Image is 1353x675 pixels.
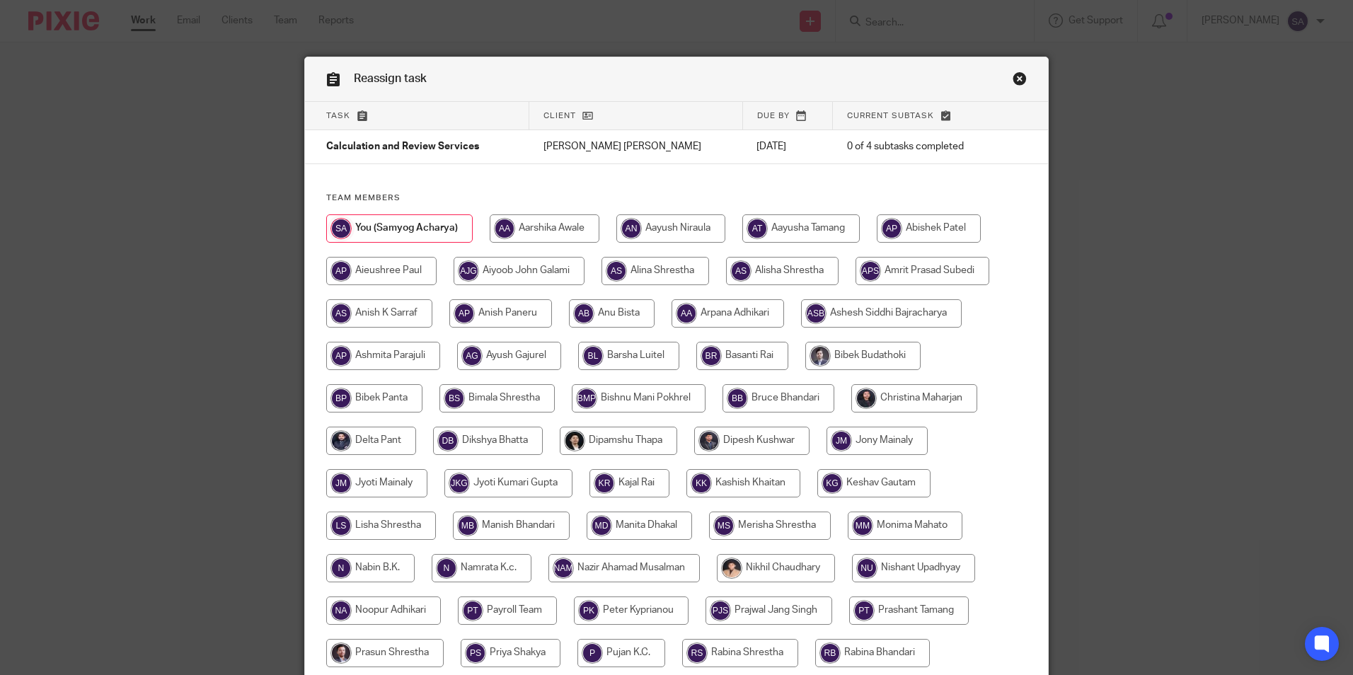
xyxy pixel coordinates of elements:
[326,112,350,120] span: Task
[756,139,818,154] p: [DATE]
[326,192,1027,204] h4: Team members
[543,112,576,120] span: Client
[833,130,999,164] td: 0 of 4 subtasks completed
[543,139,729,154] p: [PERSON_NAME] [PERSON_NAME]
[847,112,934,120] span: Current subtask
[354,73,427,84] span: Reassign task
[1013,71,1027,91] a: Close this dialog window
[757,112,790,120] span: Due by
[326,142,479,152] span: Calculation and Review Services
